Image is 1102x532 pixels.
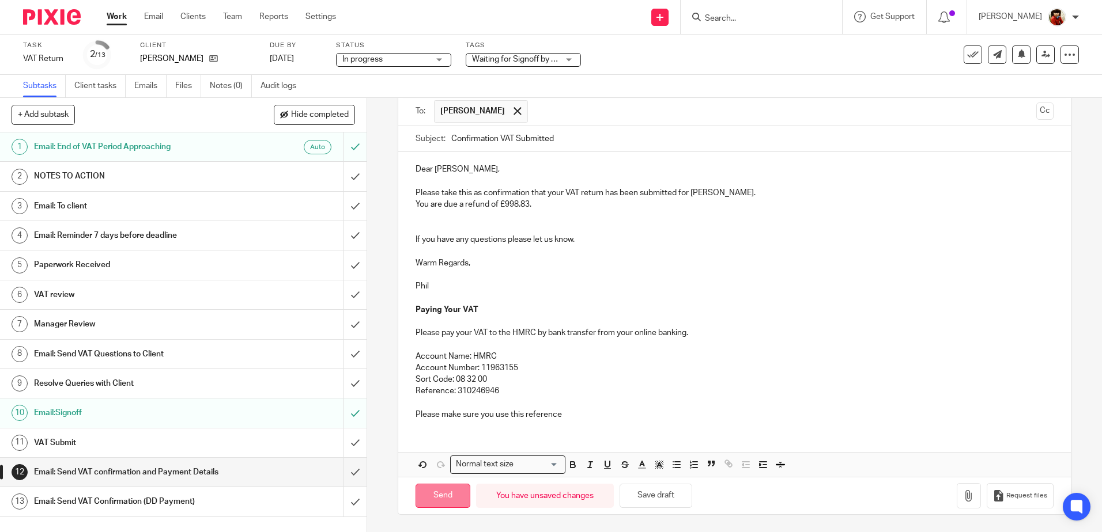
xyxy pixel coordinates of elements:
div: VAT Return [23,53,69,64]
span: Hide completed [291,111,349,120]
div: 7 [12,316,28,332]
div: Auto [304,140,331,154]
div: 11 [12,435,28,451]
p: [PERSON_NAME] [140,53,203,64]
p: Reference: 310246946 [416,385,1053,397]
span: Waiting for Signoff by Email [472,55,570,63]
div: 1 [12,139,28,155]
h1: Manager Review [34,316,232,333]
div: 13 [12,493,28,510]
div: 5 [12,257,28,273]
span: Normal text size [453,458,516,470]
button: Request files [987,483,1054,509]
p: Dear [PERSON_NAME], [416,164,1053,175]
div: 10 [12,405,28,421]
button: + Add subtask [12,105,75,124]
p: Please take this as confirmation that your VAT return has been submitted for [PERSON_NAME]. [416,187,1053,199]
label: Subject: [416,133,446,145]
a: Work [107,11,127,22]
div: 9 [12,375,28,392]
label: Due by [270,41,322,50]
a: Client tasks [74,75,126,97]
h1: VAT review [34,286,232,303]
p: Phil [416,280,1053,292]
label: Tags [466,41,581,50]
h1: Email: Send VAT confirmation and Payment Details [34,463,232,481]
a: Audit logs [261,75,305,97]
p: Please pay your VAT to the HMRC by bank transfer from your online banking. [416,327,1053,339]
span: Request files [1006,491,1047,500]
p: Account Name: HMRC [416,351,1053,362]
span: [PERSON_NAME] [440,105,505,117]
div: 8 [12,346,28,362]
a: Notes (0) [210,75,252,97]
p: Warm Regards, [416,257,1053,269]
button: Hide completed [274,105,355,124]
span: Get Support [870,13,915,21]
a: Team [223,11,242,22]
a: Subtasks [23,75,66,97]
div: 12 [12,464,28,480]
h1: Resolve Queries with Client [34,375,232,392]
h1: Email:Signoff [34,404,232,421]
img: Phil%20Baby%20pictures%20(3).JPG [1048,8,1066,26]
strong: Paying Your VAT [416,306,478,314]
p: [PERSON_NAME] [979,11,1042,22]
h1: NOTES TO ACTION [34,168,232,185]
p: You are due a refund of £998.83. [416,199,1053,210]
label: Status [336,41,451,50]
a: Files [175,75,201,97]
div: 4 [12,227,28,244]
h1: Email: Send VAT Questions to Client [34,345,232,363]
div: 2 [12,169,28,185]
label: Task [23,41,69,50]
p: Account Number: 11963155 [416,362,1053,374]
a: Settings [305,11,336,22]
div: You have unsaved changes [476,484,614,508]
label: Client [140,41,255,50]
button: Cc [1036,102,1054,120]
h1: Email: End of VAT Period Approaching [34,138,232,155]
a: Email [144,11,163,22]
a: Clients [180,11,206,22]
div: 2 [90,48,105,61]
span: [DATE] [270,55,294,63]
small: /13 [95,52,105,58]
div: 3 [12,198,28,214]
h1: VAT Submit [34,434,232,451]
img: Pixie [23,9,81,25]
div: 6 [12,287,28,303]
h1: Email: Reminder 7 days before deadline [34,227,232,244]
p: If you have any questions please let us know. [416,234,1053,245]
h1: Paperwork Received [34,256,232,273]
a: Emails [134,75,167,97]
div: Search for option [450,455,565,473]
p: Sort Code: 08 32 00 [416,374,1053,385]
p: Please make sure you use this reference [416,409,1053,420]
h1: Email: To client [34,197,232,215]
span: In progress [342,55,383,63]
input: Search [704,14,807,24]
button: Save draft [620,484,692,508]
input: Send [416,484,470,508]
input: Search for option [517,458,558,470]
label: To: [416,105,428,117]
a: Reports [259,11,288,22]
h1: Email: Send VAT Confirmation (DD Payment) [34,493,232,510]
